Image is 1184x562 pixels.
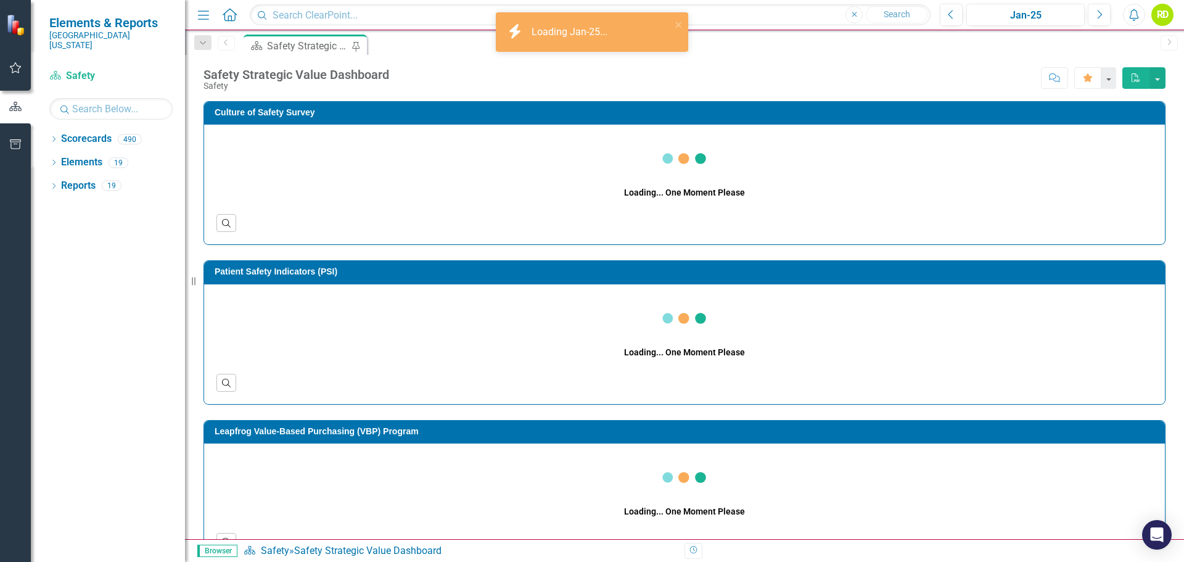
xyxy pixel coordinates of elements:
small: [GEOGRAPHIC_DATA][US_STATE] [49,30,173,51]
div: Safety Strategic Value Dashboard [203,68,389,81]
h3: Patient Safety Indicators (PSI) [215,267,1159,276]
div: 19 [102,181,121,191]
div: 19 [109,157,128,168]
div: 490 [118,134,142,144]
a: Scorecards [61,132,112,146]
button: close [675,17,683,31]
div: Loading Jan-25... [532,25,610,39]
a: Safety [261,545,289,556]
button: Jan-25 [966,4,1085,26]
button: RD [1151,4,1174,26]
div: Loading... One Moment Please [624,186,745,199]
span: Elements & Reports [49,15,173,30]
img: ClearPoint Strategy [6,14,28,36]
div: Safety Strategic Value Dashboard [294,545,442,556]
div: Safety [203,81,389,91]
span: Search [884,9,910,19]
input: Search Below... [49,98,173,120]
div: Loading... One Moment Please [624,346,745,358]
span: Browser [197,545,237,557]
button: Search [866,6,927,23]
div: » [244,544,675,558]
a: Safety [49,69,173,83]
div: Safety Strategic Value Dashboard [267,38,348,54]
a: Elements [61,155,102,170]
div: Loading... One Moment Please [624,505,745,518]
div: Open Intercom Messenger [1142,520,1172,550]
h3: Culture of Safety Survey [215,108,1159,117]
h3: Leapfrog Value-Based Purchasing (VBP) Program [215,427,1159,436]
div: Jan-25 [971,8,1080,23]
input: Search ClearPoint... [250,4,931,26]
a: Reports [61,179,96,193]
